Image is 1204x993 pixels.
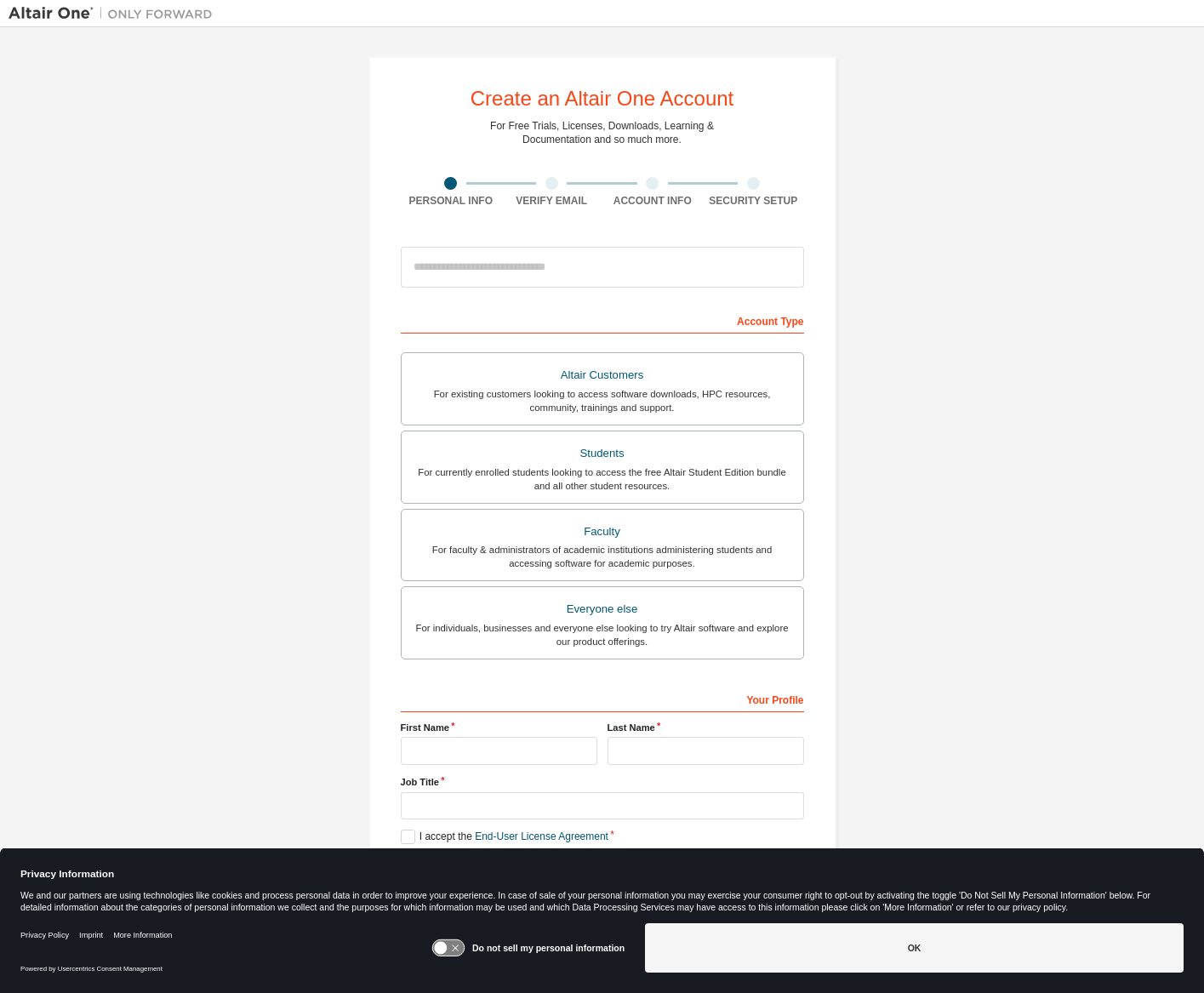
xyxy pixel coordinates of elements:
div: Security Setup [703,194,804,208]
label: Last Name [608,721,804,734]
div: Everyone else [412,597,793,621]
label: First Name [401,721,597,734]
div: Account Info [602,194,704,208]
div: Students [412,442,793,465]
div: Verify Email [501,194,602,208]
div: Create an Altair One Account [471,88,734,109]
div: For Free Trials, Licenses, Downloads, Learning & Documentation and so much more. [490,119,714,146]
label: I accept the [401,830,608,844]
div: Your Profile [401,685,804,712]
label: Job Title [401,775,804,789]
div: For existing customers looking to access software downloads, HPC resources, community, trainings ... [412,387,793,414]
div: For individuals, businesses and everyone else looking to try Altair software and explore our prod... [412,621,793,648]
img: Altair One [9,5,221,22]
div: Altair Customers [412,363,793,387]
div: Personal Info [401,194,502,208]
a: End-User License Agreement [475,830,608,842]
div: Faculty [412,520,793,544]
div: Account Type [401,306,804,334]
div: For faculty & administrators of academic institutions administering students and accessing softwa... [412,543,793,570]
div: For currently enrolled students looking to access the free Altair Student Edition bundle and all ... [412,465,793,493]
